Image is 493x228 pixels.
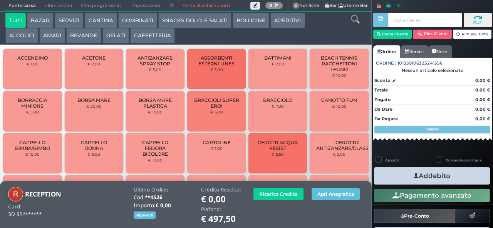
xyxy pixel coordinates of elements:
[316,55,362,72] span: BEACH TENNIS RACCHETTONI LEGNO
[27,13,54,28] button: BAZAR
[332,104,347,108] small: € 10,00
[272,104,284,108] small: € 7,00
[373,30,412,39] button: Cerca Cliente
[87,152,100,156] small: € 9,00
[475,87,490,93] strong: 0,00 €
[374,87,388,93] strong: Totale
[388,13,462,27] input: Codice Cliente
[8,204,22,210] h4: Card:
[203,140,231,145] span: CARTOLINE
[10,140,55,151] span: CAPPELLO BIMBA/BIMBO
[134,203,193,208] h4: Importo:
[374,77,390,84] strong: Sconto
[5,13,26,28] button: Tutti
[127,0,164,11] span: Impostazioni
[426,126,439,131] strong: Segue
[194,55,240,67] span: ASSORBENTI ESTERNI LINES
[264,55,292,61] span: BATTIMANI
[373,45,400,58] a: Ordine
[374,97,391,102] strong: Pagato
[446,158,481,163] label: Comanda prioritaria
[4,0,40,11] span: Punto cassa
[201,206,241,212] h4: Plafond:
[332,73,347,78] small: € 10,00
[5,28,38,43] button: ALCOLICI
[397,60,443,67] span: 101359106323241556
[385,158,399,163] label: Asporto
[255,140,301,151] span: CEROTTI ACQUA RESIST
[453,30,492,39] button: Rimuovi tutto
[40,0,76,11] span: Ultimi ordini
[233,13,269,28] button: BOLLICINE
[374,167,490,185] button: Addebito
[132,97,178,109] span: BORSA MARE PLASTICA
[148,158,163,162] small: € 10,00
[293,2,300,9] span: 0
[475,107,490,112] strong: 0,00 €
[134,187,193,193] h4: Ultimo Ordine:
[158,13,231,28] button: SNACKS DOLCI E SALATI
[201,187,241,193] h4: Credito Residuo:
[26,110,39,114] small: € 5,00
[66,28,101,43] button: BEVANDE
[148,110,163,114] small: € 10,00
[134,195,193,200] h4: Cod.
[413,30,452,39] button: Rim. Cliente
[475,78,490,83] strong: 0,00 €
[132,140,178,157] span: CAPPELLO FEDORA BICOLORE
[132,55,178,67] span: ANTIZANZARE SPRAY STOP
[373,68,492,73] div: Nessun articolo selezionato
[374,116,398,121] strong: Da Pagare
[87,62,100,66] small: € 2,00
[475,116,490,121] strong: 0,00 €
[428,45,451,58] a: Note
[321,97,357,103] span: CANOTTO FUN
[8,187,23,202] img: RECEPTION
[25,190,61,198] b: RECEPTION
[102,28,129,43] button: GELATI
[71,140,117,151] span: CAPPELLO DONNA
[10,97,55,109] span: BORRACCIA MINIONS
[134,211,156,219] button: Riprendi
[201,214,241,224] h1: € 497,50
[269,3,272,8] b: 0
[374,209,456,223] button: Pre-Conto
[210,110,223,114] small: € 6,00
[25,152,40,156] small: € 10,00
[76,0,127,11] span: Ritiri programmati
[400,45,428,58] a: Servizi
[312,188,360,200] button: Apri Anagrafica
[316,140,377,151] span: CEROTTO ANTIZANZARE/CLASSICO
[376,60,396,67] span: Ordine :
[272,62,284,66] small: € 2,00
[253,188,304,200] button: Ricarica Credito
[263,97,292,103] span: BRACCIOLO
[201,195,241,204] h1: € 0,00
[39,28,65,43] button: AMARI
[475,97,490,102] strong: 0,00 €
[149,67,161,72] small: € 5,00
[77,97,111,103] span: BORSA MARE
[333,152,345,156] small: € 2,00
[17,55,48,61] span: ACCENDINO
[55,13,83,28] button: SERVIZI
[130,28,175,43] button: CAFFETTERIA
[194,97,240,109] span: BRACCIOLI SUPER EROI
[270,13,305,28] button: APERITIVI
[374,189,490,202] button: Pagamento avanzato
[210,67,223,72] small: € 3,00
[82,55,106,61] span: ACETONE
[211,146,223,151] small: € 1,00
[27,62,39,66] small: € 1,00
[86,104,102,108] small: € 20,00
[374,107,392,112] strong: Da Dare
[178,0,234,11] a: Torna alla dashboard
[272,152,284,156] small: € 5,50
[85,13,117,28] button: CANTINA
[156,202,171,209] b: € 0,00
[118,13,157,28] button: COMBINATI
